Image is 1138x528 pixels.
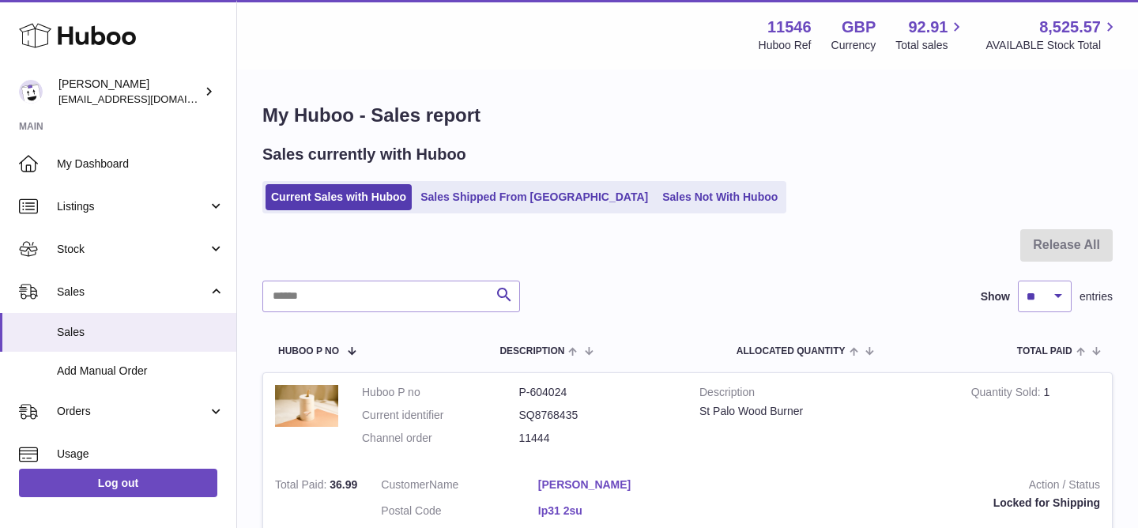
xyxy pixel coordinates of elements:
[959,373,1112,466] td: 1
[767,17,812,38] strong: 11546
[831,38,876,53] div: Currency
[699,385,948,404] strong: Description
[57,285,208,300] span: Sales
[57,447,224,462] span: Usage
[330,478,357,491] span: 36.99
[362,408,519,423] dt: Current identifier
[985,17,1119,53] a: 8,525.57 AVAILABLE Stock Total
[1039,17,1101,38] span: 8,525.57
[58,92,232,105] span: [EMAIL_ADDRESS][DOMAIN_NAME]
[1080,289,1113,304] span: entries
[538,503,695,519] a: Ip31 2su
[381,477,538,496] dt: Name
[362,431,519,446] dt: Channel order
[262,103,1113,128] h1: My Huboo - Sales report
[971,386,1044,402] strong: Quantity Sold
[538,477,695,492] a: [PERSON_NAME]
[985,38,1119,53] span: AVAILABLE Stock Total
[381,478,429,491] span: Customer
[657,184,783,210] a: Sales Not With Huboo
[718,496,1100,511] div: Locked for Shipping
[266,184,412,210] a: Current Sales with Huboo
[981,289,1010,304] label: Show
[57,242,208,257] span: Stock
[262,144,466,165] h2: Sales currently with Huboo
[759,38,812,53] div: Huboo Ref
[275,385,338,427] img: scond-2.jpg
[895,38,966,53] span: Total sales
[275,478,330,495] strong: Total Paid
[519,408,676,423] dd: SQ8768435
[57,199,208,214] span: Listings
[699,404,948,419] div: St Palo Wood Burner
[57,404,208,419] span: Orders
[519,431,676,446] dd: 11444
[362,385,519,400] dt: Huboo P no
[57,157,224,172] span: My Dashboard
[415,184,654,210] a: Sales Shipped From [GEOGRAPHIC_DATA]
[58,77,201,107] div: [PERSON_NAME]
[19,80,43,104] img: Info@stpalo.com
[519,385,676,400] dd: P-604024
[57,325,224,340] span: Sales
[1017,346,1072,356] span: Total paid
[895,17,966,53] a: 92.91 Total sales
[19,469,217,497] a: Log out
[57,364,224,379] span: Add Manual Order
[499,346,564,356] span: Description
[718,477,1100,496] strong: Action / Status
[381,503,538,522] dt: Postal Code
[908,17,948,38] span: 92.91
[842,17,876,38] strong: GBP
[278,346,339,356] span: Huboo P no
[737,346,846,356] span: ALLOCATED Quantity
